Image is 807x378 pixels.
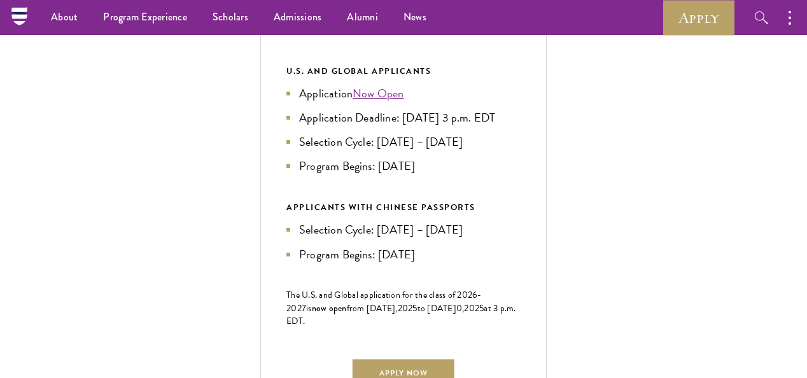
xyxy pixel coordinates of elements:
span: 5 [412,302,417,315]
span: to [DATE] [418,302,456,315]
a: Now Open [353,85,404,102]
li: Selection Cycle: [DATE] – [DATE] [286,221,521,239]
span: from [DATE], [347,302,398,315]
div: APPLICANTS WITH CHINESE PASSPORTS [286,200,521,214]
span: 7 [302,302,306,315]
li: Selection Cycle: [DATE] – [DATE] [286,133,521,151]
span: The U.S. and Global application for the class of 202 [286,288,472,302]
span: 0 [456,302,462,315]
li: Application Deadline: [DATE] 3 p.m. EDT [286,109,521,127]
span: 202 [398,302,413,315]
span: 5 [479,302,484,315]
span: 6 [472,288,477,302]
div: U.S. and Global Applicants [286,64,521,78]
li: Program Begins: [DATE] [286,246,521,263]
span: 202 [464,302,479,315]
span: -202 [286,288,482,315]
li: Application [286,85,521,102]
span: is [306,302,312,315]
li: Program Begins: [DATE] [286,157,521,175]
span: , [462,302,464,315]
span: at 3 p.m. EDT. [286,302,516,328]
span: now open [312,302,347,314]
